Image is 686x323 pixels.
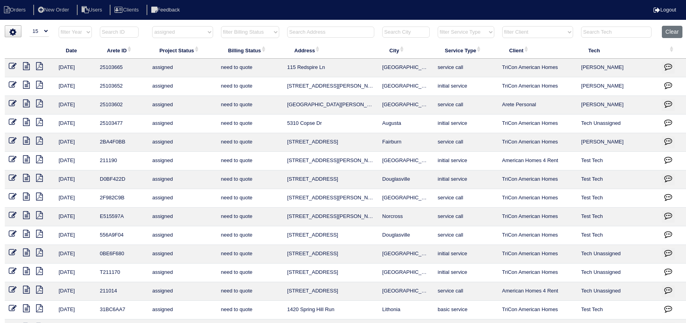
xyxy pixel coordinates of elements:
td: [STREET_ADDRESS] [283,226,378,245]
td: [STREET_ADDRESS] [283,170,378,189]
td: service call [434,226,498,245]
td: initial service [434,264,498,282]
td: initial service [434,77,498,96]
td: assigned [148,301,217,319]
td: service call [434,96,498,115]
td: assigned [148,282,217,301]
th: City: activate to sort column ascending [378,42,434,59]
td: need to quote [217,59,283,77]
td: [STREET_ADDRESS][PERSON_NAME] [283,208,378,226]
td: [PERSON_NAME] [577,133,658,152]
li: Clients [110,5,145,15]
td: 25103652 [96,77,148,96]
td: need to quote [217,301,283,319]
td: [STREET_ADDRESS][PERSON_NAME] [283,152,378,170]
td: [STREET_ADDRESS][PERSON_NAME] [283,189,378,208]
a: Users [77,7,109,13]
td: E515597A [96,208,148,226]
li: New Order [33,5,75,15]
td: service call [434,189,498,208]
td: Test Tech [577,208,658,226]
td: assigned [148,170,217,189]
input: Search Tech [581,27,652,38]
td: TriCon American Homes [498,115,577,133]
td: [DATE] [55,133,96,152]
td: assigned [148,245,217,264]
input: Search Address [287,27,374,38]
li: Users [77,5,109,15]
td: service call [434,59,498,77]
td: TriCon American Homes [498,133,577,152]
td: TriCon American Homes [498,301,577,319]
a: Logout [654,7,676,13]
td: need to quote [217,282,283,301]
td: assigned [148,96,217,115]
th: Address: activate to sort column ascending [283,42,378,59]
td: need to quote [217,264,283,282]
td: [DATE] [55,59,96,77]
td: [DATE] [55,282,96,301]
td: need to quote [217,189,283,208]
td: [GEOGRAPHIC_DATA] [378,245,434,264]
td: need to quote [217,115,283,133]
td: need to quote [217,133,283,152]
td: assigned [148,189,217,208]
td: service call [434,282,498,301]
td: T211170 [96,264,148,282]
td: [DATE] [55,77,96,96]
td: Arete Personal [498,96,577,115]
th: Date [55,42,96,59]
td: [STREET_ADDRESS] [283,264,378,282]
td: Tech Unassigned [577,245,658,264]
td: TriCon American Homes [498,208,577,226]
td: [DATE] [55,264,96,282]
td: need to quote [217,208,283,226]
td: Test Tech [577,301,658,319]
th: Service Type: activate to sort column ascending [434,42,498,59]
td: 25103477 [96,115,148,133]
td: [GEOGRAPHIC_DATA] [378,264,434,282]
td: assigned [148,152,217,170]
td: Test Tech [577,189,658,208]
td: TriCon American Homes [498,245,577,264]
a: New Order [33,7,75,13]
td: 0BE6F680 [96,245,148,264]
td: Douglasville [378,170,434,189]
td: TriCon American Homes [498,59,577,77]
td: TriCon American Homes [498,264,577,282]
td: initial service [434,245,498,264]
td: [DATE] [55,208,96,226]
th: Arete ID: activate to sort column ascending [96,42,148,59]
td: initial service [434,115,498,133]
td: 25103602 [96,96,148,115]
td: [GEOGRAPHIC_DATA] [378,152,434,170]
input: Search City [382,27,430,38]
td: assigned [148,226,217,245]
li: Feedback [147,5,186,15]
td: [STREET_ADDRESS] [283,133,378,152]
td: TriCon American Homes [498,170,577,189]
td: American Homes 4 Rent [498,282,577,301]
td: 211190 [96,152,148,170]
td: [GEOGRAPHIC_DATA] [378,189,434,208]
th: Billing Status: activate to sort column ascending [217,42,283,59]
td: assigned [148,208,217,226]
td: 5310 Copse Dr [283,115,378,133]
td: [PERSON_NAME] [577,96,658,115]
td: basic service [434,301,498,319]
a: Clients [110,7,145,13]
td: [PERSON_NAME] [577,59,658,77]
td: [DATE] [55,96,96,115]
th: Project Status: activate to sort column ascending [148,42,217,59]
td: [DATE] [55,152,96,170]
td: need to quote [217,245,283,264]
td: need to quote [217,96,283,115]
td: [GEOGRAPHIC_DATA] [378,96,434,115]
td: Tech Unassigned [577,282,658,301]
td: Test Tech [577,152,658,170]
td: initial service [434,152,498,170]
td: assigned [148,264,217,282]
td: [GEOGRAPHIC_DATA] [378,282,434,301]
td: [DATE] [55,115,96,133]
td: 2F982C9B [96,189,148,208]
